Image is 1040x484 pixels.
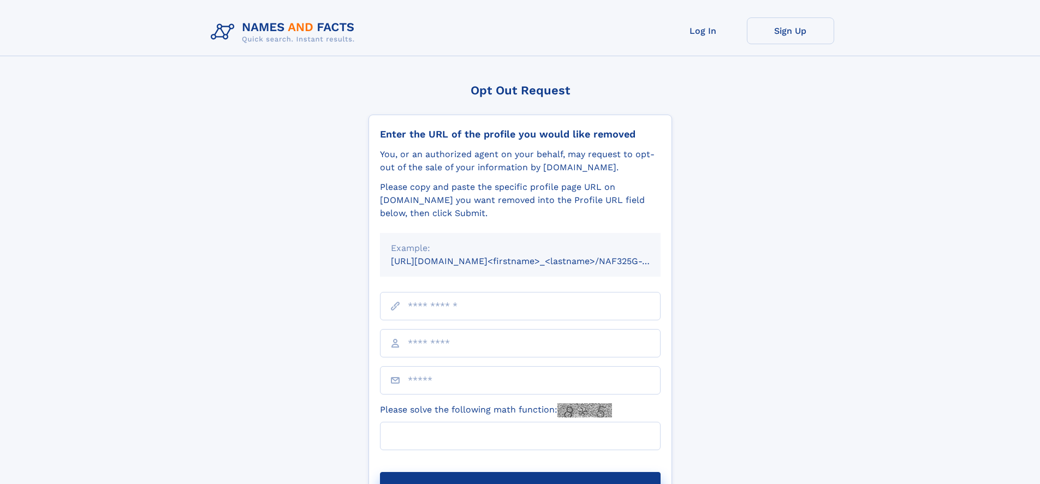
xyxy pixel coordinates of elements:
[380,128,661,140] div: Enter the URL of the profile you would like removed
[206,17,364,47] img: Logo Names and Facts
[391,256,681,266] small: [URL][DOMAIN_NAME]<firstname>_<lastname>/NAF325G-xxxxxxxx
[391,242,650,255] div: Example:
[380,148,661,174] div: You, or an authorized agent on your behalf, may request to opt-out of the sale of your informatio...
[380,181,661,220] div: Please copy and paste the specific profile page URL on [DOMAIN_NAME] you want removed into the Pr...
[380,403,612,417] label: Please solve the following math function:
[747,17,834,44] a: Sign Up
[659,17,747,44] a: Log In
[369,83,672,97] div: Opt Out Request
